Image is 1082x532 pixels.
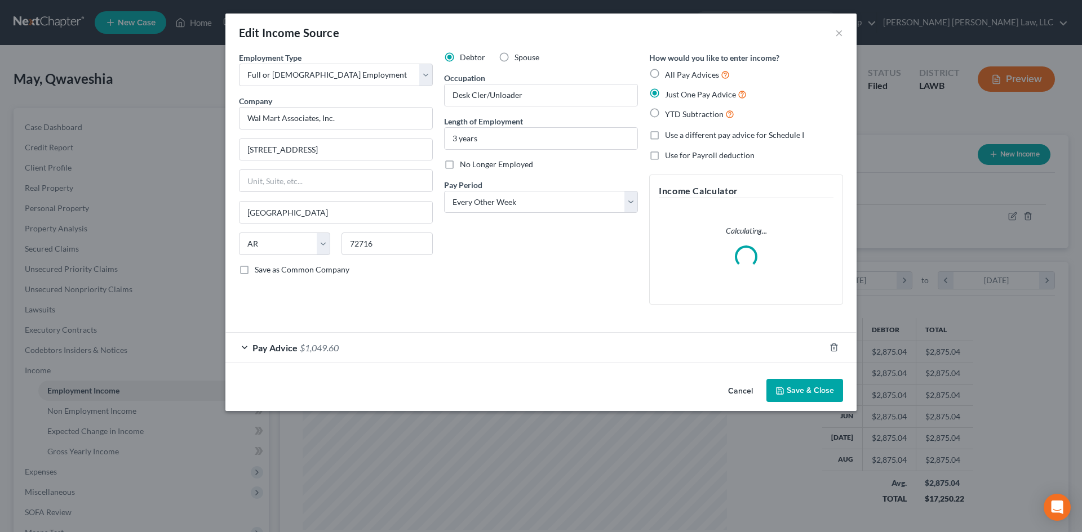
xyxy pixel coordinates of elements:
input: ex: 2 years [445,128,637,149]
div: Open Intercom Messenger [1044,494,1071,521]
span: $1,049.60 [300,342,339,353]
input: -- [445,84,637,106]
label: Occupation [444,72,485,84]
span: Pay Advice [252,342,298,353]
button: Cancel [719,380,762,403]
input: Enter city... [240,202,432,223]
span: Just One Pay Advice [665,90,736,99]
label: How would you like to enter income? [649,52,779,64]
h5: Income Calculator [659,184,833,198]
span: Use for Payroll deduction [665,150,755,160]
span: Pay Period [444,180,482,190]
span: Debtor [460,52,485,62]
button: × [835,26,843,39]
span: YTD Subtraction [665,109,724,119]
input: Enter zip... [342,233,433,255]
span: Employment Type [239,53,301,62]
input: Enter address... [240,139,432,160]
label: Length of Employment [444,115,523,127]
div: Edit Income Source [239,25,339,41]
span: Spouse [515,52,539,62]
span: Save as Common Company [255,265,349,274]
input: Unit, Suite, etc... [240,170,432,191]
button: Save & Close [766,379,843,403]
span: Company [239,96,272,106]
input: Search company by name... [239,107,433,129]
span: Use a different pay advice for Schedule I [665,130,804,140]
span: All Pay Advices [665,70,719,79]
p: Calculating... [659,225,833,236]
span: No Longer Employed [460,159,533,169]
